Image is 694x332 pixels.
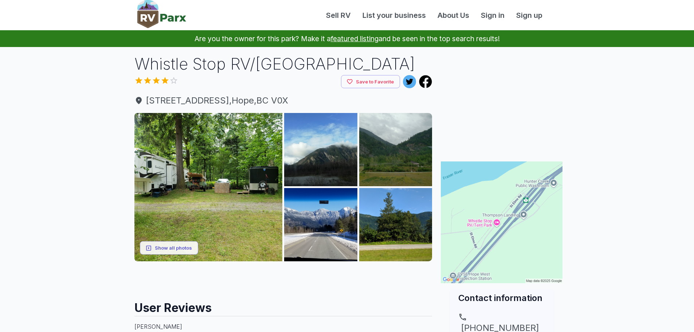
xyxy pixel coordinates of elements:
[357,10,432,21] a: List your business
[134,261,432,294] iframe: Advertisement
[134,113,283,261] img: AAcXr8rdmfhqAcUs8MigXsBSqJQw9DftzVVcZy5zJVQ5vsB9q0Qbpml2lYDJ00o0HlAENKnyaCzIyY7ZMswJVJ74BBgueVwPP...
[331,34,379,43] a: featured listing
[510,10,548,21] a: Sign up
[341,75,400,89] button: Save to Favorite
[134,322,432,331] p: [PERSON_NAME]
[475,10,510,21] a: Sign in
[134,94,432,107] a: [STREET_ADDRESS],Hope,BC V0X
[284,188,357,261] img: AAcXr8on_FxqBpdwI4MxA2eyEfD6fVbibGDtenhp8U2vyCFxWwbRhvBvgQOOFOx6AkzTs-8p2Mh0hzvFc3PIBb-mtsvrUSzBy...
[441,53,562,144] iframe: Advertisement
[134,94,432,107] span: [STREET_ADDRESS] , Hope , BC V0X
[134,294,432,316] h2: User Reviews
[320,10,357,21] a: Sell RV
[134,53,432,75] h1: Whistle Stop RV/[GEOGRAPHIC_DATA]
[441,161,562,283] img: Map for Whistle Stop RV/Tent Park
[359,113,432,186] img: AAcXr8oZQNxhRNPvV2z3p6NPFcLE4V-YcAB4FjpR8rCrZoIlT-_SlE7jJQXkMjCkRrQ6veMzXC6suBgXbMEDa-2kn2RVN7Eq7...
[284,113,357,186] img: AAcXr8qC_OlZVGwsJnHYd8iRKYvdXLW8dOTuEzD68VgSnLSdwc0c2vNUL7hYBDWRG8FwvI8QvEz6BEhxgc90YAgNj1dL7a9ee...
[140,241,198,255] button: Show all photos
[458,292,545,304] h2: Contact information
[359,188,432,261] img: AAcXr8p-_n5UwTPcBAhFAIdJ8mmZUNaHPg_QsZH4rOSBBjLvag4Z_frn8QKW4y_OlchpdxDYPFmResgasPyiZwY1sbM3jTy8Z...
[432,10,475,21] a: About Us
[9,30,685,47] p: Are you the owner for this park? Make it a and be seen in the top search results!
